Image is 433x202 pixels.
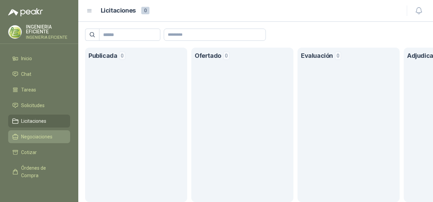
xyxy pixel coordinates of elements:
a: Órdenes de Compra [8,162,70,182]
span: Órdenes de Compra [21,164,64,179]
span: 0 [335,52,341,60]
span: Chat [21,70,31,78]
span: 0 [141,7,149,14]
a: Solicitudes [8,99,70,112]
p: INGENIERIA EFICIENTE [26,24,70,34]
img: Logo peakr [8,8,43,16]
span: Solicitudes [21,102,45,109]
img: Company Logo [9,26,21,38]
h1: Ofertado [195,51,221,61]
a: Chat [8,68,70,81]
span: Inicio [21,55,32,62]
a: Inicio [8,52,70,65]
a: Negociaciones [8,130,70,143]
span: 0 [223,52,229,60]
a: Remisiones [8,185,70,198]
a: Licitaciones [8,115,70,128]
h1: Licitaciones [101,6,136,16]
span: 0 [119,52,125,60]
span: Cotizar [21,149,37,156]
h1: Evaluación [301,51,333,61]
p: INGENIERIA EFICIENTE [26,35,70,39]
a: Cotizar [8,146,70,159]
span: Negociaciones [21,133,52,140]
span: Tareas [21,86,36,94]
h1: Publicada [89,51,117,61]
a: Tareas [8,83,70,96]
span: Licitaciones [21,117,46,125]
